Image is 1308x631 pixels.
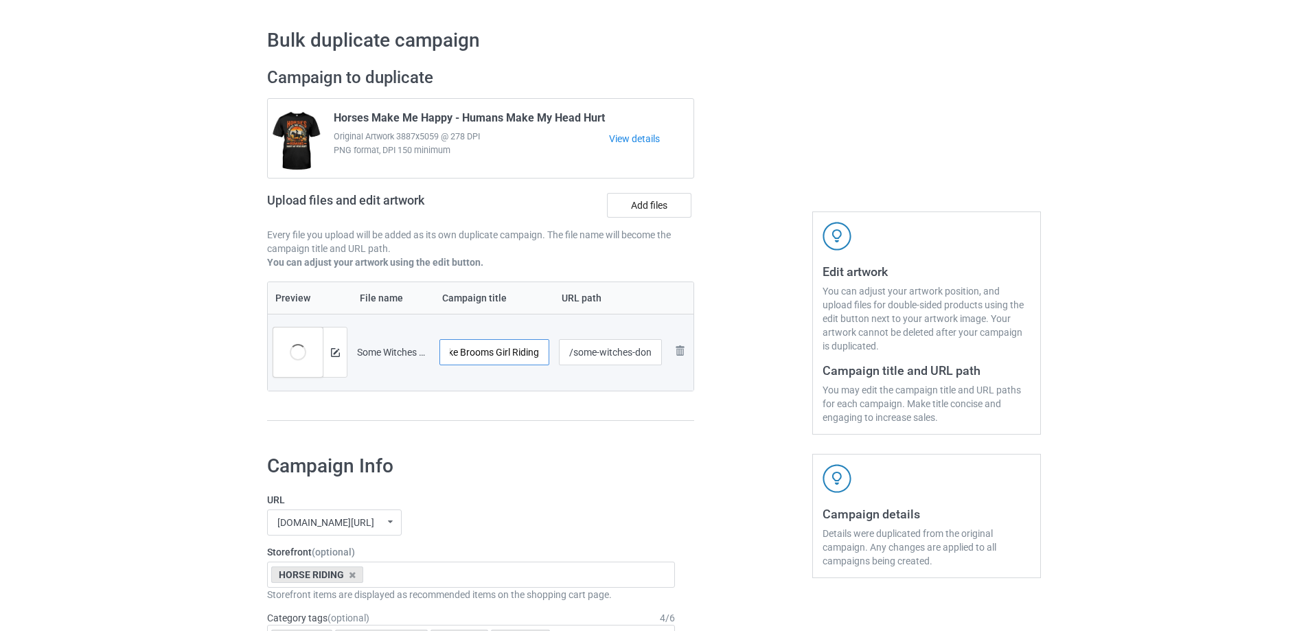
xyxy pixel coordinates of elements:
h2: Upload files and edit artwork [267,193,523,218]
div: HORSE RIDING [271,566,363,583]
div: Storefront items are displayed as recommended items on the shopping cart page. [267,588,675,601]
th: Campaign title [435,282,554,314]
div: Details were duplicated from the original campaign. Any changes are applied to all campaigns bein... [823,527,1031,568]
div: [DOMAIN_NAME][URL] [277,518,374,527]
div: Some Witches Don’t Like Brooms Girl Riding.png [357,345,430,359]
p: Every file you upload will be added as its own duplicate campaign. The file name will become the ... [267,228,694,255]
img: svg+xml;base64,PD94bWwgdmVyc2lvbj0iMS4wIiBlbmNvZGluZz0iVVRGLTgiPz4KPHN2ZyB3aWR0aD0iMTRweCIgaGVpZ2... [331,348,340,357]
img: svg+xml;base64,PD94bWwgdmVyc2lvbj0iMS4wIiBlbmNvZGluZz0iVVRGLTgiPz4KPHN2ZyB3aWR0aD0iNDJweCIgaGVpZ2... [823,222,851,251]
span: PNG format, DPI 150 minimum [334,144,609,157]
label: URL [267,493,675,507]
a: View details [609,132,693,146]
div: You may edit the campaign title and URL paths for each campaign. Make title concise and engaging ... [823,383,1031,424]
h1: Campaign Info [267,454,675,479]
label: Add files [607,193,691,218]
img: svg+xml;base64,PD94bWwgdmVyc2lvbj0iMS4wIiBlbmNvZGluZz0iVVRGLTgiPz4KPHN2ZyB3aWR0aD0iNDJweCIgaGVpZ2... [823,464,851,493]
h2: Campaign to duplicate [267,67,694,89]
th: URL path [554,282,667,314]
h1: Bulk duplicate campaign [267,28,1041,53]
label: Category tags [267,611,369,625]
span: Original Artwork 3887x5059 @ 278 DPI [334,130,609,144]
h3: Campaign details [823,506,1031,522]
h3: Edit artwork [823,264,1031,279]
th: File name [352,282,435,314]
b: You can adjust your artwork using the edit button. [267,257,483,268]
label: Storefront [267,545,675,559]
h3: Campaign title and URL path [823,363,1031,378]
div: 4 / 6 [660,611,675,625]
div: You can adjust your artwork position, and upload files for double-sided products using the edit b... [823,284,1031,353]
img: svg+xml;base64,PD94bWwgdmVyc2lvbj0iMS4wIiBlbmNvZGluZz0iVVRGLTgiPz4KPHN2ZyB3aWR0aD0iMjhweCIgaGVpZ2... [672,343,688,359]
span: Horses Make Me Happy - Humans Make My Head Hurt [334,111,605,130]
span: (optional) [312,547,355,558]
span: (optional) [328,612,369,623]
th: Preview [268,282,352,314]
